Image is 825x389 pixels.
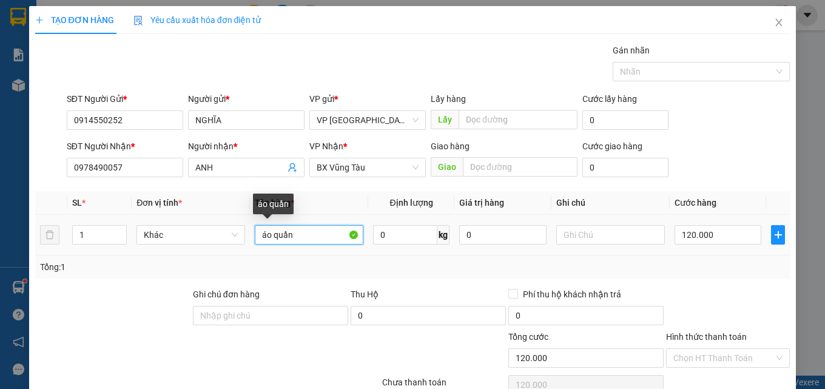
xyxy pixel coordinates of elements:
div: SĐT Người Gửi [67,92,183,106]
li: VP VP [GEOGRAPHIC_DATA] xe Limousine [6,66,84,106]
button: Close [762,6,796,40]
div: Người nhận [188,140,305,153]
span: Yêu cầu xuất hóa đơn điện tử [133,15,261,25]
input: VD: Bàn, Ghế [255,225,363,245]
input: Ghi Chú [556,225,665,245]
div: Người gửi [188,92,305,106]
button: plus [771,225,785,245]
input: Dọc đường [459,110,577,129]
span: Lấy hàng [431,94,466,104]
span: Khác [144,226,238,244]
label: Ghi chú đơn hàng [193,289,260,299]
div: áo quần [253,194,294,214]
div: VP gửi [309,92,426,106]
span: VP Nhận [309,141,343,151]
span: plus [35,16,44,24]
li: VP BX [GEOGRAPHIC_DATA] [84,66,161,106]
span: Cước hàng [675,198,716,208]
span: user-add [288,163,297,172]
span: plus [772,230,784,240]
label: Gán nhãn [613,46,650,55]
span: kg [437,225,450,245]
span: VP Nha Trang xe Limousine [317,111,419,129]
input: 0 [459,225,547,245]
button: delete [40,225,59,245]
span: Lấy [431,110,459,129]
label: Cước giao hàng [582,141,642,151]
div: Tổng: 1 [40,260,320,274]
span: Giá trị hàng [459,198,504,208]
th: Ghi chú [551,191,670,215]
label: Cước lấy hàng [582,94,637,104]
span: Thu Hộ [351,289,379,299]
input: Cước giao hàng [582,158,668,177]
input: Dọc đường [463,157,577,177]
span: Đơn vị tính [136,198,182,208]
span: close [774,18,784,27]
span: Phí thu hộ khách nhận trả [518,288,626,301]
label: Hình thức thanh toán [666,332,747,342]
div: SĐT Người Nhận [67,140,183,153]
li: Cúc Tùng Limousine [6,6,176,52]
span: BX Vũng Tàu [317,158,419,177]
span: Tổng cước [508,332,548,342]
input: Cước lấy hàng [582,110,668,130]
span: Định lượng [390,198,433,208]
span: Giao hàng [431,141,470,151]
span: SL [72,198,82,208]
img: icon [133,16,143,25]
span: TẠO ĐƠN HÀNG [35,15,114,25]
span: Giao [431,157,463,177]
input: Ghi chú đơn hàng [193,306,348,325]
